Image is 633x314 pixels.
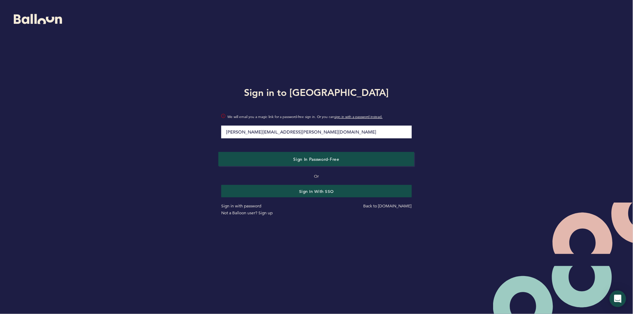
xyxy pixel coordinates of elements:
[227,114,411,120] span: We will email you a magic link for a password-free sign in. Or you can
[221,210,273,215] a: Not a Balloon user? Sign up
[221,173,411,180] p: Or
[364,203,412,208] a: Back to [DOMAIN_NAME]
[221,203,261,208] a: Sign in with password
[218,152,415,166] button: Sign in Password-Free
[221,185,411,197] button: Sign in with SSO
[216,86,417,99] h1: Sign in to [GEOGRAPHIC_DATA]
[610,291,626,307] div: Open Intercom Messenger
[334,115,382,119] a: sign in with a password instead.
[221,126,411,138] input: Email
[294,156,339,161] span: Sign in Password-Free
